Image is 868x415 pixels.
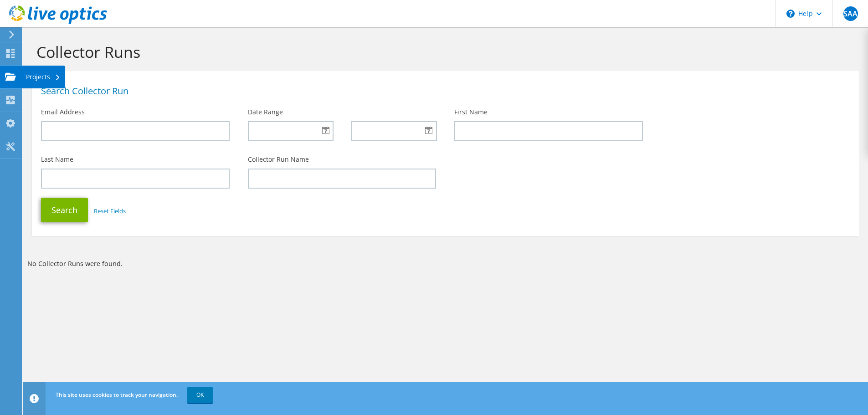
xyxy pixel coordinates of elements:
svg: \n [786,10,795,18]
label: Last Name [41,155,73,164]
label: First Name [454,108,488,117]
span: SAA [843,6,858,21]
label: Collector Run Name [248,155,309,164]
div: Projects [21,66,65,88]
a: OK [187,387,213,403]
button: Search [41,198,88,222]
a: Reset Fields [94,207,126,215]
p: No Collector Runs were found. [27,259,863,269]
h1: Search Collector Run [41,87,845,96]
label: Email Address [41,108,85,117]
label: Date Range [248,108,283,117]
span: This site uses cookies to track your navigation. [56,391,178,399]
h1: Collector Runs [36,42,850,61]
